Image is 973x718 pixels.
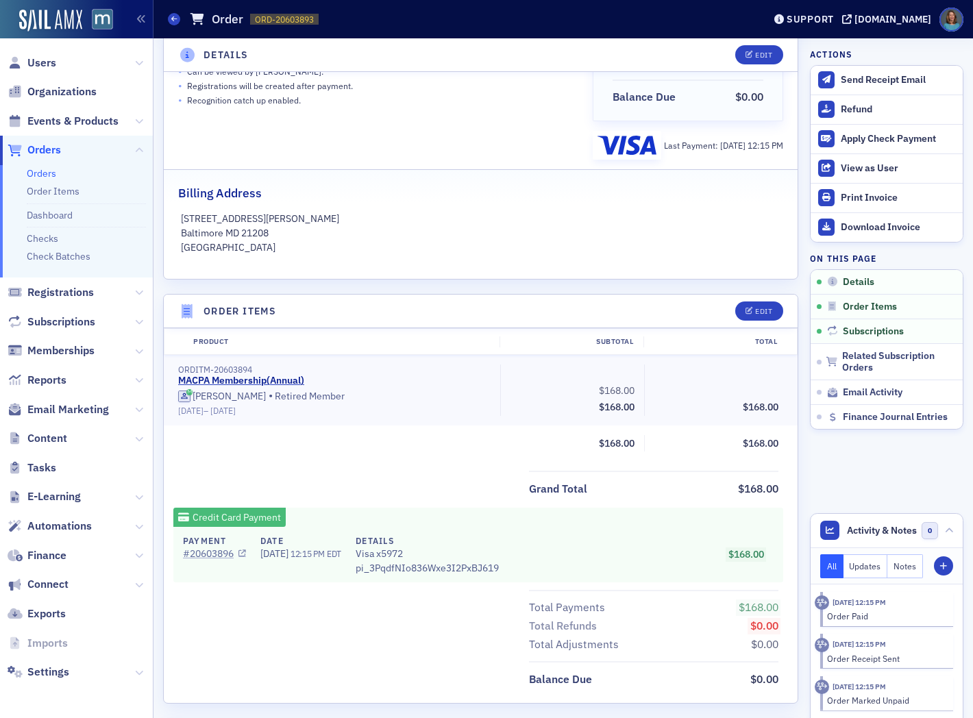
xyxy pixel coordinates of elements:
[8,373,66,388] a: Reports
[529,671,592,688] div: Balance Due
[842,350,957,374] span: Related Subscription Orders
[178,405,204,416] span: [DATE]
[755,308,772,315] div: Edit
[184,336,500,347] div: Product
[27,373,66,388] span: Reports
[27,606,66,621] span: Exports
[598,136,656,155] img: visa
[811,153,963,183] button: View as User
[8,343,95,358] a: Memberships
[843,301,897,313] span: Order Items
[356,547,499,561] span: Visa x5972
[833,597,886,607] time: 8/22/2024 12:15 PM
[750,619,778,632] span: $0.00
[820,554,843,578] button: All
[178,391,266,403] a: [PERSON_NAME]
[827,610,944,622] div: Order Paid
[260,534,341,547] h4: Date
[529,599,610,616] span: Total Payments
[82,9,113,32] a: View Homepage
[178,389,491,416] div: Retired Member
[178,375,304,387] a: MACPA Membership(Annual)
[922,522,939,539] span: 0
[887,554,923,578] button: Notes
[19,10,82,32] a: SailAMX
[356,534,499,575] div: pi_3PqdfNIo836Wxe3I2PxBJ619
[27,55,56,71] span: Users
[841,221,956,234] div: Download Invoice
[8,519,92,534] a: Automations
[529,636,624,653] span: Total Adjustments
[833,639,886,649] time: 8/22/2024 12:15 PM
[27,343,95,358] span: Memberships
[728,548,764,560] span: $168.00
[529,618,597,634] div: Total Refunds
[27,285,94,300] span: Registrations
[811,212,963,242] a: Download Invoice
[500,336,643,347] div: Subtotal
[181,226,781,240] p: Baltimore MD 21208
[613,89,676,106] div: Balance Due
[183,534,246,547] h4: Payment
[815,680,829,694] div: Activity
[735,90,763,103] span: $0.00
[204,48,249,62] h4: Details
[27,665,69,680] span: Settings
[27,232,58,245] a: Checks
[8,460,56,475] a: Tasks
[269,389,273,403] span: •
[751,637,778,651] span: $0.00
[210,405,236,416] span: [DATE]
[27,250,90,262] a: Check Batches
[843,325,904,338] span: Subscriptions
[8,114,119,129] a: Events & Products
[750,672,778,686] span: $0.00
[815,638,829,652] div: Activity
[27,577,69,592] span: Connect
[27,114,119,129] span: Events & Products
[356,534,499,547] h4: Details
[787,13,834,25] div: Support
[815,595,829,610] div: Activity
[811,183,963,212] a: Print Invoice
[260,547,291,560] span: [DATE]
[183,547,246,561] a: #20603896
[27,402,109,417] span: Email Marketing
[173,508,286,527] div: Credit Card Payment
[8,314,95,330] a: Subscriptions
[8,606,66,621] a: Exports
[212,11,243,27] h1: Order
[843,411,948,423] span: Finance Journal Entries
[529,618,602,634] span: Total Refunds
[739,600,778,614] span: $168.00
[27,167,56,179] a: Orders
[187,79,353,92] p: Registrations will be created after payment.
[664,139,783,151] div: Last Payment:
[811,66,963,95] button: Send Receipt Email
[291,548,325,559] span: 12:15 PM
[8,84,97,99] a: Organizations
[8,636,68,651] a: Imports
[743,401,778,413] span: $168.00
[27,431,67,446] span: Content
[643,336,787,347] div: Total
[8,402,109,417] a: Email Marketing
[27,489,81,504] span: E-Learning
[92,9,113,30] img: SailAMX
[827,652,944,665] div: Order Receipt Sent
[178,184,262,202] h2: Billing Address
[181,240,781,255] p: [GEOGRAPHIC_DATA]
[27,185,79,197] a: Order Items
[841,133,956,145] div: Apply Check Payment
[841,192,956,204] div: Print Invoice
[8,431,67,446] a: Content
[842,14,936,24] button: [DOMAIN_NAME]
[178,406,491,416] div: –
[27,209,73,221] a: Dashboard
[27,636,68,651] span: Imports
[843,554,888,578] button: Updates
[529,671,597,688] span: Balance Due
[529,636,619,653] div: Total Adjustments
[843,386,902,399] span: Email Activity
[178,79,182,93] span: •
